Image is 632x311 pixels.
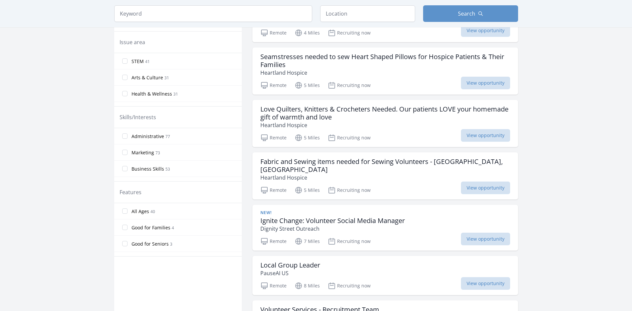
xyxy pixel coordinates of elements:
p: Remote [260,134,287,142]
p: Remote [260,81,287,89]
span: 40 [150,209,155,214]
span: 31 [173,91,178,97]
span: 3 [170,241,172,247]
a: Fabric and Sewing items needed for Sewing Volunteers - [GEOGRAPHIC_DATA], [GEOGRAPHIC_DATA] Heart... [252,152,518,199]
a: Seamstresses needed to sew Heart Shaped Pillows for Hospice Patients & Their Families Heartland H... [252,47,518,95]
span: View opportunity [461,182,510,194]
span: Search [458,10,475,18]
p: 5 Miles [295,81,320,89]
input: Location [320,5,415,22]
a: New! Ignite Change: Volunteer Social Media Manager Dignity Street Outreach Remote 7 Miles Recruit... [252,205,518,251]
p: Recruiting now [328,237,371,245]
p: 7 Miles [295,237,320,245]
p: Recruiting now [328,29,371,37]
p: 5 Miles [295,186,320,194]
span: 77 [165,134,170,139]
span: Good for Seniors [132,241,169,247]
span: 41 [145,59,150,64]
p: Heartland Hospice [260,69,510,77]
span: View opportunity [461,77,510,89]
p: 5 Miles [295,134,320,142]
input: Administrative 77 [122,133,128,139]
p: Heartland Hospice [260,174,510,182]
input: STEM 41 [122,58,128,64]
p: 4 Miles [295,29,320,37]
legend: Features [120,188,141,196]
span: All Ages [132,208,149,215]
legend: Skills/Interests [120,113,156,121]
p: Dignity Street Outreach [260,225,405,233]
span: Business Skills [132,166,164,172]
h3: Seamstresses needed to sew Heart Shaped Pillows for Hospice Patients & Their Families [260,53,510,69]
span: View opportunity [461,129,510,142]
h3: Ignite Change: Volunteer Social Media Manager [260,217,405,225]
h3: Fabric and Sewing items needed for Sewing Volunteers - [GEOGRAPHIC_DATA], [GEOGRAPHIC_DATA] [260,158,510,174]
h3: Love Quilters, Knitters & Crocheters Needed. Our patients LOVE your homemade gift of warmth and love [260,105,510,121]
p: Recruiting now [328,134,371,142]
p: Remote [260,186,287,194]
span: New! [260,210,272,215]
p: Remote [260,282,287,290]
p: Recruiting now [328,282,371,290]
a: Love Quilters, Knitters & Crocheters Needed. Our patients LOVE your homemade gift of warmth and l... [252,100,518,147]
span: Administrative [132,133,164,140]
input: Marketing 73 [122,150,128,155]
p: PauseAI US [260,269,320,277]
p: Remote [260,29,287,37]
input: All Ages 40 [122,208,128,214]
span: View opportunity [461,233,510,245]
span: Arts & Culture [132,74,163,81]
span: 73 [155,150,160,156]
input: Health & Wellness 31 [122,91,128,96]
p: 8 Miles [295,282,320,290]
span: 53 [165,166,170,172]
span: STEM [132,58,144,65]
span: 4 [172,225,174,231]
span: Marketing [132,149,154,156]
a: Local Group Leader PauseAI US Remote 8 Miles Recruiting now View opportunity [252,256,518,295]
p: Heartland Hospice [260,121,510,129]
input: Arts & Culture 31 [122,75,128,80]
input: Good for Families 4 [122,225,128,230]
input: Business Skills 53 [122,166,128,171]
p: Recruiting now [328,186,371,194]
span: View opportunity [461,24,510,37]
span: Good for Families [132,224,170,231]
legend: Issue area [120,38,145,46]
input: Good for Seniors 3 [122,241,128,246]
p: Recruiting now [328,81,371,89]
p: Remote [260,237,287,245]
span: Health & Wellness [132,91,172,97]
input: Keyword [114,5,312,22]
span: 31 [164,75,169,81]
span: View opportunity [461,277,510,290]
button: Search [423,5,518,22]
h3: Local Group Leader [260,261,320,269]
